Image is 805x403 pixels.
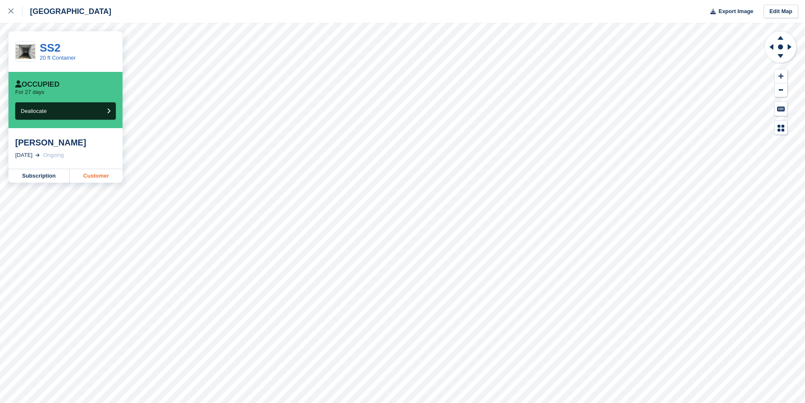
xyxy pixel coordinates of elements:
[43,151,64,159] div: Ongoing
[718,7,753,16] span: Export Image
[16,44,35,59] img: IMG_8840.jpg
[40,55,76,61] a: 20 ft Container
[775,83,787,97] button: Zoom Out
[15,137,116,148] div: [PERSON_NAME]
[21,108,46,114] span: Deallocate
[40,41,60,54] a: SS2
[15,151,33,159] div: [DATE]
[15,102,116,120] button: Deallocate
[775,69,787,83] button: Zoom In
[15,80,60,89] div: Occupied
[775,102,787,116] button: Keyboard Shortcuts
[70,169,123,183] a: Customer
[22,6,111,16] div: [GEOGRAPHIC_DATA]
[35,154,40,157] img: arrow-right-light-icn-cde0832a797a2874e46488d9cf13f60e5c3a73dbe684e267c42b8395dfbc2abf.svg
[15,89,44,96] p: For 27 days
[705,5,753,19] button: Export Image
[8,169,70,183] a: Subscription
[764,5,798,19] a: Edit Map
[775,121,787,135] button: Map Legend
